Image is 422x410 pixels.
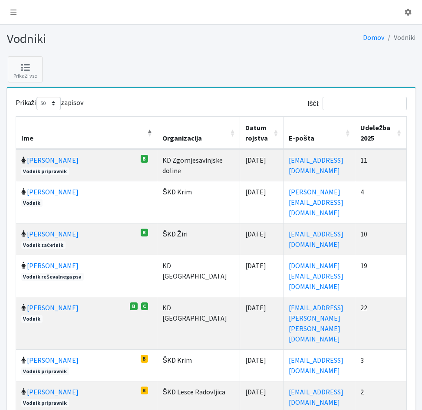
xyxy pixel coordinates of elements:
span: B [141,387,148,394]
a: [EMAIL_ADDRESS][DOMAIN_NAME] [289,387,343,407]
span: B [130,302,138,310]
span: Vodnik začetnik [21,241,66,249]
input: Išči: [323,97,407,110]
th: Organizacija: vključite za naraščujoči sort [157,117,240,149]
th: Ime: vključite za padajoči sort [16,117,158,149]
th: E-pošta: vključite za naraščujoči sort [284,117,355,149]
td: ŠKD Krim [157,181,240,223]
td: [DATE] [240,349,284,381]
span: Vodnik reševalnega psa [21,273,84,281]
span: Vodnik pripravnik [21,399,69,407]
span: B [141,155,148,163]
a: [EMAIL_ADDRESS][DOMAIN_NAME] [289,356,343,375]
a: [PERSON_NAME] [27,387,79,396]
span: C [141,302,148,310]
li: Vodniki [384,31,415,44]
td: KD [GEOGRAPHIC_DATA] [157,255,240,297]
td: 10 [355,223,406,255]
td: 4 [355,181,406,223]
span: Vodnik pripravnik [21,167,69,175]
a: [PERSON_NAME] [27,230,79,238]
select: Prikažizapisov [36,97,61,110]
span: B [141,355,148,363]
td: 3 [355,349,406,381]
h1: Vodniki [7,31,208,46]
td: 19 [355,255,406,297]
label: Išči: [307,97,407,110]
span: Vodnik pripravnik [21,367,69,375]
a: [PERSON_NAME] [27,303,79,312]
td: 22 [355,297,406,349]
td: [DATE] [240,297,284,349]
a: Prikaži vse [8,56,43,82]
td: [DATE] [240,255,284,297]
label: Prikaži zapisov [16,97,83,110]
td: ŠKD Krim [157,349,240,381]
td: [DATE] [240,149,284,181]
a: [DOMAIN_NAME][EMAIL_ADDRESS][DOMAIN_NAME] [289,261,343,291]
td: KD Zgornjesavinjske doline [157,149,240,181]
a: Domov [363,33,384,42]
td: KD [GEOGRAPHIC_DATA] [157,297,240,349]
a: [PERSON_NAME] [27,356,79,364]
span: Vodnik [21,199,43,207]
a: [EMAIL_ADDRESS][DOMAIN_NAME] [289,156,343,175]
a: [PERSON_NAME][EMAIL_ADDRESS][DOMAIN_NAME] [289,187,343,217]
td: [DATE] [240,181,284,223]
a: [PERSON_NAME] [27,261,79,270]
a: [EMAIL_ADDRESS][DOMAIN_NAME] [289,230,343,249]
span: B [141,229,148,236]
td: ŠKD Žiri [157,223,240,255]
th: Udeležba 2025: vključite za naraščujoči sort [355,117,406,149]
a: [EMAIL_ADDRESS][PERSON_NAME][PERSON_NAME][DOMAIN_NAME] [289,303,343,343]
td: 11 [355,149,406,181]
th: Datum rojstva: vključite za naraščujoči sort [240,117,284,149]
a: [PERSON_NAME] [27,187,79,196]
span: Vodnik [21,315,43,323]
td: [DATE] [240,223,284,255]
a: [PERSON_NAME] [27,156,79,164]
